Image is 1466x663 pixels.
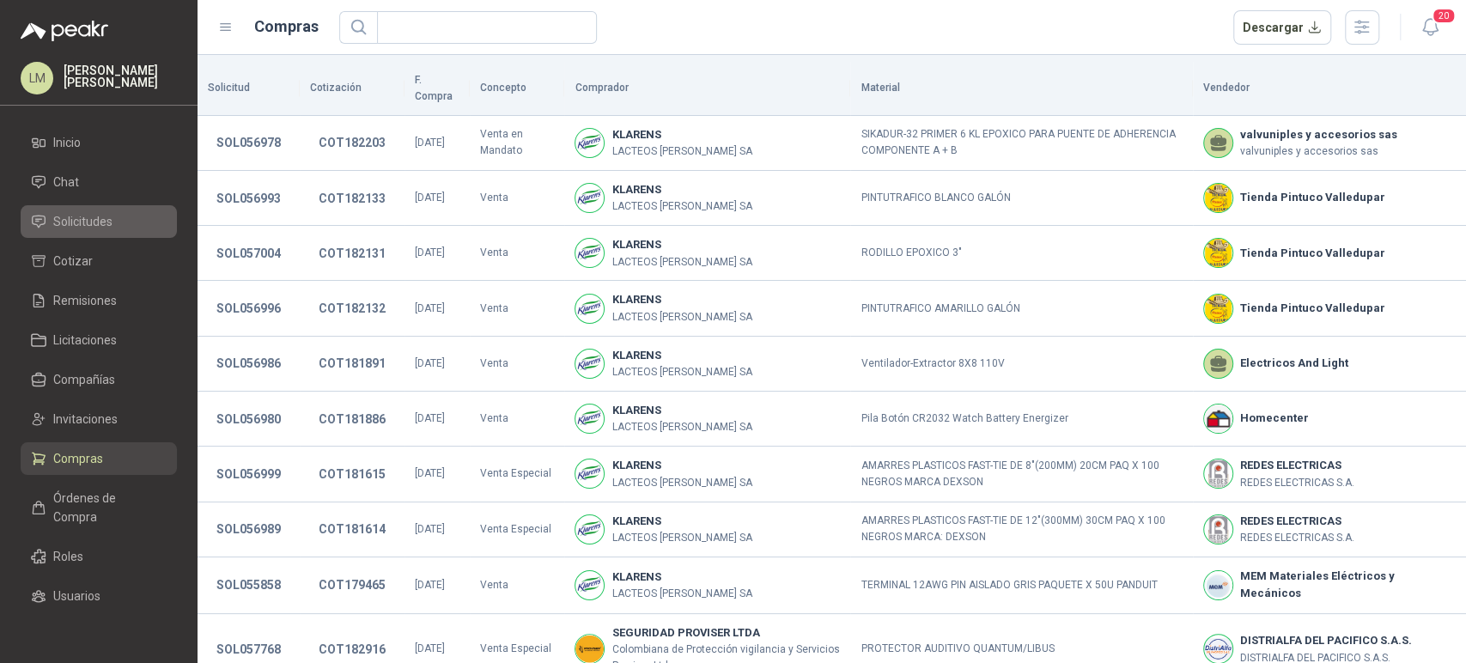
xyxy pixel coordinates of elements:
[310,293,394,324] button: COT182132
[21,619,177,652] a: Categorías
[53,489,161,526] span: Órdenes de Compra
[575,459,604,488] img: Company Logo
[310,238,394,269] button: COT182131
[53,133,81,152] span: Inicio
[21,324,177,356] a: Licitaciones
[1240,189,1385,206] b: Tienda Pintuco Valledupar
[1432,8,1456,24] span: 20
[415,137,445,149] span: [DATE]
[611,143,751,160] p: LACTEOS [PERSON_NAME] SA
[850,171,1192,226] td: PINTUTRAFICO BLANCO GALÓN
[415,357,445,369] span: [DATE]
[611,236,751,253] b: KLARENS
[470,502,565,557] td: Venta Especial
[611,419,751,435] p: LACTEOS [PERSON_NAME] SA
[254,15,319,39] h1: Compras
[575,350,604,378] img: Company Logo
[208,238,289,269] button: SOL057004
[310,127,394,158] button: COT182203
[53,547,83,566] span: Roles
[310,569,394,600] button: COT179465
[415,192,445,204] span: [DATE]
[470,116,565,171] td: Venta en Mandato
[850,447,1192,502] td: AMARRES PLASTICOS FAST-TIE DE 8"(200MM) 20CM PAQ X 100 NEGROS MARCA DEXSON
[470,392,565,447] td: Venta
[611,475,751,491] p: LACTEOS [PERSON_NAME] SA
[611,569,751,586] b: KLARENS
[415,302,445,314] span: [DATE]
[21,482,177,533] a: Órdenes de Compra
[1233,10,1332,45] button: Descargar
[21,205,177,238] a: Solicitudes
[21,284,177,317] a: Remisiones
[21,245,177,277] a: Cotizar
[470,337,565,392] td: Venta
[53,173,79,192] span: Chat
[1204,515,1232,544] img: Company Logo
[415,412,445,424] span: [DATE]
[850,62,1192,116] th: Material
[53,331,117,350] span: Licitaciones
[611,291,751,308] b: KLARENS
[470,62,565,116] th: Concepto
[310,348,394,379] button: COT181891
[300,62,405,116] th: Cotización
[405,62,470,116] th: F. Compra
[208,459,289,490] button: SOL056999
[575,571,604,599] img: Company Logo
[611,254,751,271] p: LACTEOS [PERSON_NAME] SA
[611,530,751,546] p: LACTEOS [PERSON_NAME] SA
[1240,355,1348,372] b: Electricos And Light
[1204,404,1232,433] img: Company Logo
[611,402,751,419] b: KLARENS
[415,467,445,479] span: [DATE]
[21,580,177,612] a: Usuarios
[310,459,394,490] button: COT181615
[198,62,300,116] th: Solicitud
[1240,513,1354,530] b: REDES ELECTRICAS
[611,347,751,364] b: KLARENS
[470,226,565,281] td: Venta
[1240,300,1385,317] b: Tienda Pintuco Valledupar
[611,624,840,642] b: SEGURIDAD PROVISER LTDA
[1204,184,1232,212] img: Company Logo
[1240,143,1397,160] p: valvuniples y accesorios sas
[611,126,751,143] b: KLARENS
[1240,410,1309,427] b: Homecenter
[1240,475,1354,491] p: REDES ELECTRICAS S.A.
[21,62,53,94] div: LM
[21,442,177,475] a: Compras
[53,252,93,271] span: Cotizar
[611,309,751,325] p: LACTEOS [PERSON_NAME] SA
[575,239,604,267] img: Company Logo
[611,364,751,380] p: LACTEOS [PERSON_NAME] SA
[21,166,177,198] a: Chat
[611,181,751,198] b: KLARENS
[470,557,565,614] td: Venta
[575,184,604,212] img: Company Logo
[208,127,289,158] button: SOL056978
[208,293,289,324] button: SOL056996
[575,295,604,323] img: Company Logo
[1240,457,1354,474] b: REDES ELECTRICAS
[850,557,1192,614] td: TERMINAL 12AWG PIN AISLADO GRIS PAQUETE X 50U PANDUIT
[415,579,445,591] span: [DATE]
[1414,12,1445,43] button: 20
[21,21,108,41] img: Logo peakr
[850,392,1192,447] td: Pila Botón CR2032 Watch Battery Energizer
[470,281,565,336] td: Venta
[208,348,289,379] button: SOL056986
[53,370,115,389] span: Compañías
[21,126,177,159] a: Inicio
[1204,571,1232,599] img: Company Logo
[415,523,445,535] span: [DATE]
[611,198,751,215] p: LACTEOS [PERSON_NAME] SA
[611,586,751,602] p: LACTEOS [PERSON_NAME] SA
[1240,126,1397,143] b: valvuniples y accesorios sas
[310,404,394,435] button: COT181886
[611,513,751,530] b: KLARENS
[208,514,289,544] button: SOL056989
[53,212,113,231] span: Solicitudes
[1240,568,1456,603] b: MEM Materiales Eléctricos y Mecánicos
[850,116,1192,171] td: SIKADUR-32 PRIMER 6 KL EPOXICO PARA PUENTE DE ADHERENCIA COMPONENTE A + B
